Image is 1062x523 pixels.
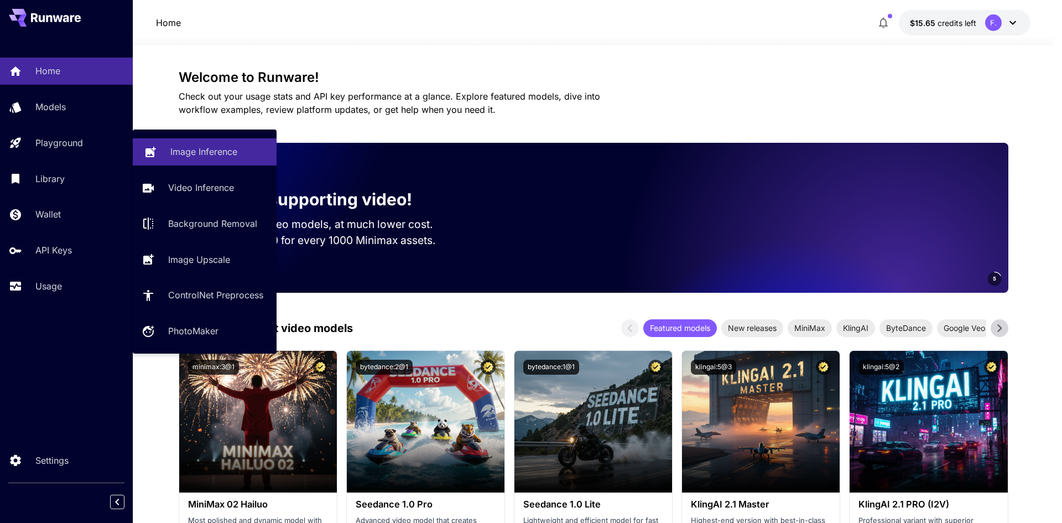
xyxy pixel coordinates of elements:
a: Image Upscale [133,246,277,273]
span: MiniMax [788,322,832,334]
span: KlingAI [836,322,875,334]
p: Playground [35,136,83,149]
p: Save up to $350 for every 1000 Minimax assets. [196,232,454,248]
p: Background Removal [168,217,257,230]
button: bytedance:1@1 [523,360,579,375]
button: $15.65374 [899,10,1030,35]
button: Certified Model – Vetted for best performance and includes a commercial license. [313,360,328,375]
p: Image Upscale [168,253,230,266]
a: Image Inference [133,138,277,165]
button: bytedance:2@1 [356,360,413,375]
span: Featured models [643,322,717,334]
span: Google Veo [937,322,992,334]
span: credits left [938,18,976,28]
img: alt [179,351,337,493]
p: Now supporting video! [227,187,412,212]
p: Wallet [35,208,61,221]
img: alt [682,351,840,493]
button: minimax:3@1 [188,360,239,375]
button: klingai:5@2 [858,360,904,375]
span: ByteDance [879,322,933,334]
p: Usage [35,279,62,293]
span: New releases [721,322,783,334]
button: Certified Model – Vetted for best performance and includes a commercial license. [984,360,999,375]
h3: Welcome to Runware! [179,70,1008,85]
p: Run the best video models, at much lower cost. [196,216,454,232]
img: alt [514,351,672,493]
a: Video Inference [133,174,277,201]
span: 5 [993,275,996,283]
p: Home [35,64,60,77]
h3: Seedance 1.0 Lite [523,499,663,510]
img: alt [850,351,1007,493]
p: Models [35,100,66,113]
a: PhotoMaker [133,318,277,345]
div: $15.65374 [910,17,976,29]
p: PhotoMaker [168,324,218,338]
p: Image Inference [170,145,237,158]
button: Certified Model – Vetted for best performance and includes a commercial license. [816,360,831,375]
span: Check out your usage stats and API key performance at a glance. Explore featured models, dive int... [179,91,600,115]
button: Certified Model – Vetted for best performance and includes a commercial license. [481,360,496,375]
button: Certified Model – Vetted for best performance and includes a commercial license. [648,360,663,375]
h3: MiniMax 02 Hailuo [188,499,328,510]
p: ControlNet Preprocess [168,288,263,302]
span: $15.65 [910,18,938,28]
p: API Keys [35,244,72,257]
button: klingai:5@3 [691,360,736,375]
a: ControlNet Preprocess [133,282,277,309]
img: alt [347,351,504,493]
nav: breadcrumb [156,16,181,29]
h3: Seedance 1.0 Pro [356,499,496,510]
a: Background Removal [133,210,277,237]
p: Home [156,16,181,29]
h3: KlingAI 2.1 Master [691,499,831,510]
button: Collapse sidebar [110,495,124,509]
h3: KlingAI 2.1 PRO (I2V) [858,499,998,510]
div: F. [985,14,1002,31]
p: Library [35,172,65,185]
div: Collapse sidebar [118,492,133,512]
p: Video Inference [168,181,234,194]
p: Settings [35,454,69,467]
